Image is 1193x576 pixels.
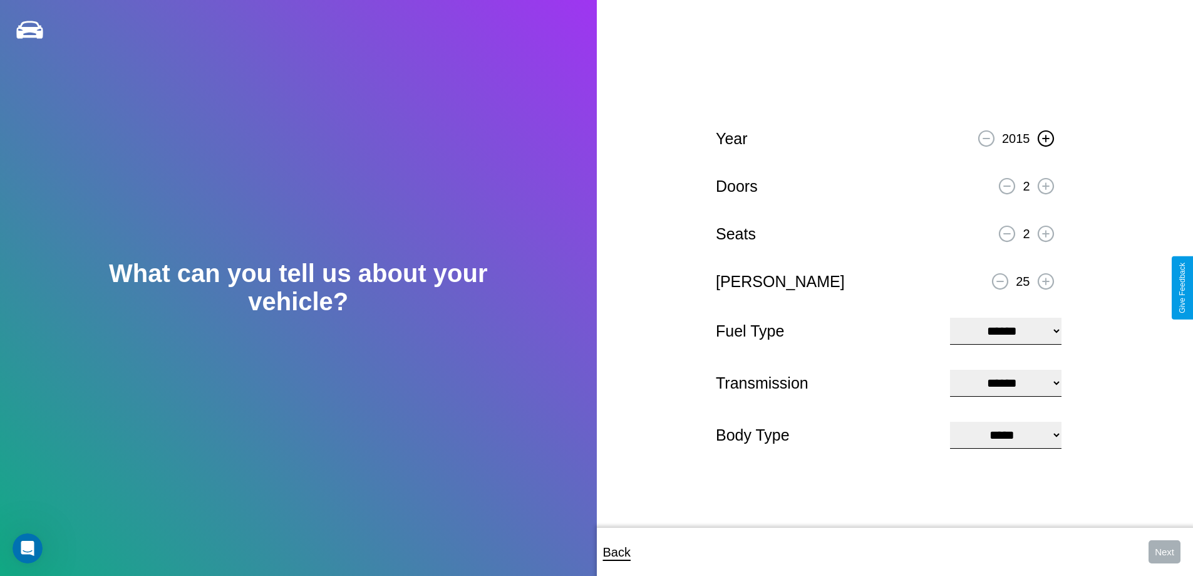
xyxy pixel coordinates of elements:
[59,259,537,316] h2: What can you tell us about your vehicle?
[1023,223,1030,245] p: 2
[13,533,43,563] iframe: Intercom live chat
[716,421,937,449] p: Body Type
[716,125,748,153] p: Year
[716,220,756,248] p: Seats
[1002,127,1030,150] p: 2015
[1023,175,1030,197] p: 2
[1016,270,1030,293] p: 25
[1149,540,1180,563] button: Next
[716,172,758,201] p: Doors
[716,317,937,345] p: Fuel Type
[716,369,937,397] p: Transmission
[716,268,845,296] p: [PERSON_NAME]
[603,541,631,563] p: Back
[1178,263,1187,313] div: Give Feedback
